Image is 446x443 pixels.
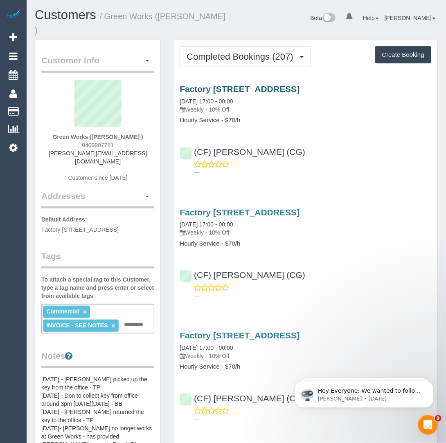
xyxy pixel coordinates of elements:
[35,8,96,22] a: Customers
[385,15,436,21] a: [PERSON_NAME]
[180,352,431,360] p: Weekly - 10% Off
[35,12,225,35] small: / Green Works ([PERSON_NAME] )
[180,221,233,228] a: [DATE] 17:00 - 00:00
[49,150,147,165] a: [PERSON_NAME][EMAIL_ADDRESS][DOMAIN_NAME]
[41,215,87,224] label: Default Address:
[41,275,154,300] label: To attach a special tag to this Customer, type a tag name and press enter or select from availabl...
[311,15,336,21] a: Beta
[194,292,431,300] p: ---
[187,51,297,62] span: Completed Bookings (207)
[52,134,143,140] strong: Green Works ([PERSON_NAME] )
[282,364,446,421] iframe: Intercom notifications message
[5,8,21,20] img: Automaid Logo
[180,208,300,217] a: Factory [STREET_ADDRESS]
[375,46,431,63] button: Create Booking
[180,345,233,351] a: [DATE] 17:00 - 00:00
[194,415,431,423] p: ---
[36,31,141,39] p: Message from Ellie, sent 2d ago
[435,415,441,422] span: 9
[36,24,140,112] span: Hey Everyone: We wanted to follow up and let you know we have been closely monitoring the account...
[180,270,305,280] a: (CF) [PERSON_NAME] (CG)
[180,46,311,67] button: Completed Bookings (207)
[41,54,154,73] legend: Customer Info
[180,117,431,124] h4: Hourly Service - $70/h
[180,98,233,105] a: [DATE] 17:00 - 00:00
[180,84,300,94] a: Factory [STREET_ADDRESS]
[180,240,431,247] h4: Hourly Service - $70/h
[194,168,431,177] p: ---
[322,13,336,24] img: New interface
[41,226,119,233] span: Factory [STREET_ADDRESS]
[41,350,154,368] legend: Notes
[180,394,305,403] a: (CF) [PERSON_NAME] (CG)
[180,331,300,340] a: Factory [STREET_ADDRESS]
[180,363,431,370] h4: Hourly Service - $70/h
[46,322,108,329] span: INVOICE - SEE NOTES
[180,105,431,114] p: Weekly - 10% Off
[363,15,379,21] a: Help
[180,228,431,237] p: Weekly - 10% Off
[46,308,79,315] span: Commercial
[82,142,114,148] span: 0409907781
[41,250,154,268] legend: Tags
[111,322,115,329] a: ×
[180,147,305,157] a: (CF) [PERSON_NAME] (CG)
[83,309,86,315] a: ×
[68,175,128,181] span: Customer since [DATE]
[418,415,438,435] iframe: Intercom live chat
